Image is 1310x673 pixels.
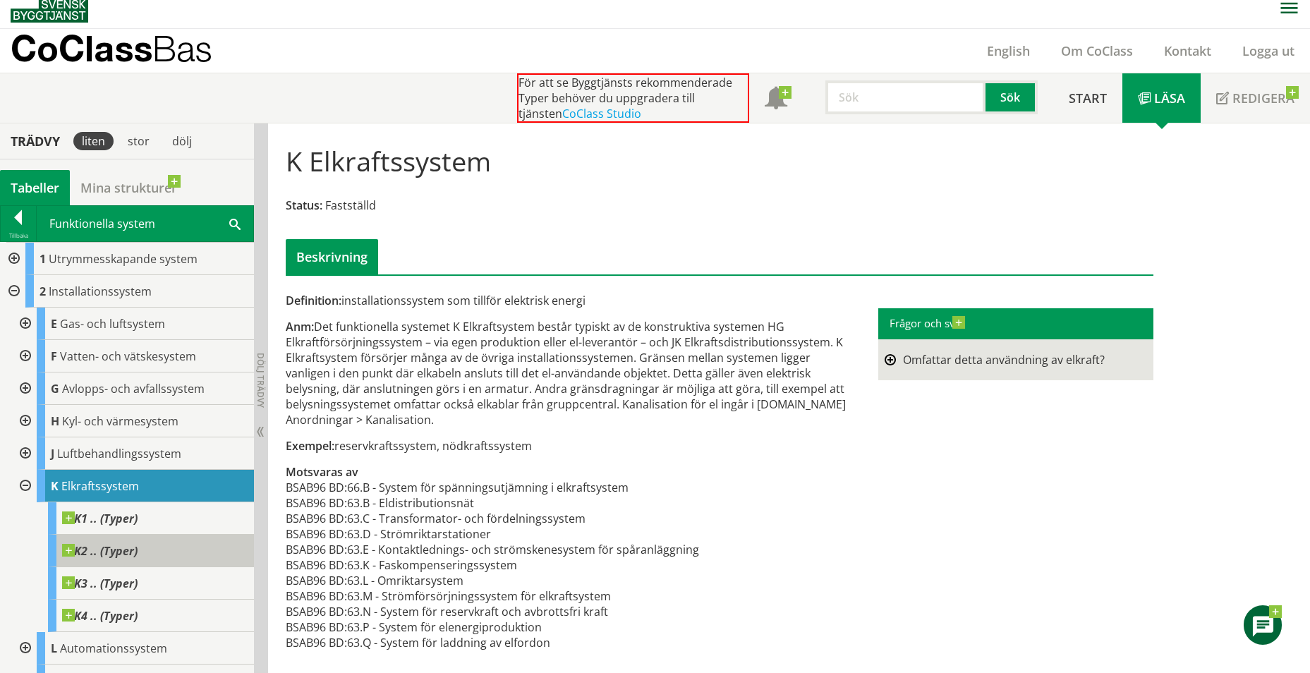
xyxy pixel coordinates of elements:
span: Anm: [286,319,314,334]
div: reservkraftssystem, nödkraftssystem [286,438,856,454]
input: Sök [825,80,985,114]
h1: K Elkraftssystem [286,145,491,176]
a: Mina strukturer [70,170,188,205]
a: Om CoClass [1045,42,1148,59]
td: BSAB96 BD: [286,542,347,557]
span: K [51,478,59,494]
span: Definition: [286,293,341,308]
span: Motsvaras av [286,464,358,480]
span: Elkraftssystem [61,478,139,494]
td: BSAB96 BD: [286,495,347,511]
div: installationssystem som tillför elektrisk energi [286,293,856,308]
span: Fastställd [325,198,376,213]
td: 63.Q - System för laddning av elfordon [347,635,699,650]
td: 63.C - Transformator- och fördelningssystem [347,511,699,526]
span: Sök i tabellen [229,216,241,231]
div: Gå till informationssidan för CoClass Studio [11,437,254,470]
div: liten [73,132,114,150]
span: Läsa [1154,90,1185,107]
span: Bas [152,28,212,69]
td: 63.L - Omriktarsystem [347,573,699,588]
div: Gå till informationssidan för CoClass Studio [11,632,254,665]
span: Kyl- och värmesystem [62,413,178,429]
a: Redigera [1201,73,1310,123]
td: BSAB96 BD: [286,511,347,526]
span: Dölj trädvy [255,353,267,408]
a: Start [1053,73,1122,123]
div: Gå till informationssidan för CoClass Studio [11,405,254,437]
td: 63.B - Eldistributionsnät [347,495,699,511]
td: 63.M - Strömförsörjningssystem för elkraftsystem [347,588,699,604]
div: Gå till informationssidan för CoClass Studio [23,535,254,567]
div: Gå till informationssidan för CoClass Studio [11,308,254,340]
div: Omfattar detta användning av elkraft? [903,352,1138,368]
div: dölj [164,132,200,150]
a: Logga ut [1227,42,1310,59]
div: Det funktionella systemet K Elkraftsystem består typiskt av de konstruktiva systemen HG Elkraftfö... [286,319,856,428]
span: K2 .. (Typer) [62,544,138,558]
td: BSAB96 BD: [286,619,347,635]
td: BSAB96 BD: [286,588,347,604]
div: Tillbaka [1,230,36,241]
span: 2 [40,284,46,299]
td: BSAB96 BD: [286,573,347,588]
td: 63.E - Kontaktlednings- och strömskenesystem för spåranläggning [347,542,699,557]
td: BSAB96 BD: [286,557,347,573]
div: Gå till informationssidan för CoClass Studio [23,600,254,632]
span: E [51,316,57,332]
div: stor [119,132,158,150]
span: Redigera [1232,90,1294,107]
a: Läsa [1122,73,1201,123]
span: K4 .. (Typer) [62,609,138,623]
p: CoClass [11,40,212,56]
a: CoClass Studio [562,106,641,121]
span: Notifikationer [765,88,787,111]
span: K3 .. (Typer) [62,576,138,590]
div: Gå till informationssidan för CoClass Studio [23,567,254,600]
span: H [51,413,59,429]
span: Automationssystem [60,641,167,656]
a: Kontakt [1148,42,1227,59]
div: Beskrivning [286,239,378,274]
td: BSAB96 BD: [286,604,347,619]
td: 63.K - Faskompenseringssystem [347,557,699,573]
div: Trädvy [3,133,68,149]
td: 63.D - Strömriktarstationer [347,526,699,542]
a: CoClassBas [11,29,243,73]
td: 63.P - System för elenergiproduktion [347,619,699,635]
span: Avlopps- och avfallssystem [62,381,205,396]
div: För att se Byggtjänsts rekommenderade Typer behöver du uppgradera till tjänsten [517,73,749,123]
div: Gå till informationssidan för CoClass Studio [11,470,254,632]
span: Vatten- och vätskesystem [60,348,196,364]
div: Funktionella system [37,206,253,241]
span: 1 [40,251,46,267]
td: 63.N - System för reservkraft och avbrottsfri kraft [347,604,699,619]
button: Sök [985,80,1038,114]
td: BSAB96 BD: [286,635,347,650]
td: BSAB96 BD: [286,480,347,495]
span: Start [1069,90,1107,107]
div: Gå till informationssidan för CoClass Studio [11,372,254,405]
div: Gå till informationssidan för CoClass Studio [23,502,254,535]
span: Utrymmesskapande system [49,251,198,267]
td: 66.B - System för spänningsutjämning i elkraftsystem [347,480,699,495]
span: Luftbehandlingssystem [57,446,181,461]
span: J [51,446,54,461]
span: L [51,641,57,656]
span: G [51,381,59,396]
span: Exempel: [286,438,334,454]
span: Installationssystem [49,284,152,299]
span: Gas- och luftsystem [60,316,165,332]
div: Gå till informationssidan för CoClass Studio [11,340,254,372]
span: F [51,348,57,364]
span: Frågor och svar [890,316,965,330]
span: K1 .. (Typer) [62,511,138,526]
a: English [971,42,1045,59]
span: Status: [286,198,322,213]
td: BSAB96 BD: [286,526,347,542]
